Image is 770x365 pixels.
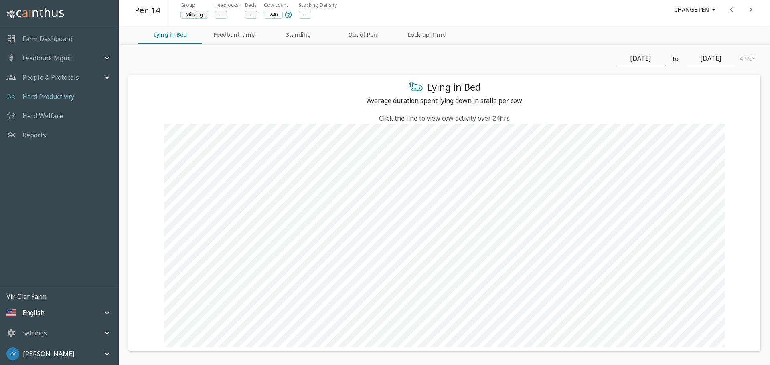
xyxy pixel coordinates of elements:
[687,52,735,65] input: End Date
[395,26,459,44] button: Lock-up Time
[299,2,337,8] span: Stocking Density
[616,52,665,65] input: Start Date
[215,2,239,8] span: Headlocks
[181,11,208,19] span: Milking
[6,292,118,301] p: Vir-Clar Farm
[367,95,522,106] h6: Average duration spent lying down in stalls per cow
[245,2,257,8] span: Beds
[135,5,160,16] h5: Pen 14
[23,349,74,359] p: [PERSON_NAME]
[22,111,63,121] a: Herd Welfare
[264,1,288,9] span: Cow count
[264,11,282,19] span: 240
[330,26,395,44] button: Out of Pen
[379,113,510,124] h6: Click the line to view cow activity over 24hrs
[138,26,202,44] button: Lying in Bed
[22,53,71,63] p: Feedbunk Mgmt
[22,34,73,44] a: Farm Dashboard
[22,328,47,338] p: Settings
[22,130,46,140] a: Reports
[299,11,311,19] span: -
[673,54,679,64] p: to
[202,26,266,44] button: Feedbunk time
[266,26,330,44] button: Standing
[22,92,74,101] a: Herd Productivity
[215,11,227,19] span: -
[180,2,195,8] span: Group
[427,81,481,93] h4: Lying in Bed
[245,11,257,19] span: -
[22,308,45,317] p: English
[6,347,19,360] img: f1c59823bd342b332472f8de26407a99
[22,73,79,82] p: People & Protocols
